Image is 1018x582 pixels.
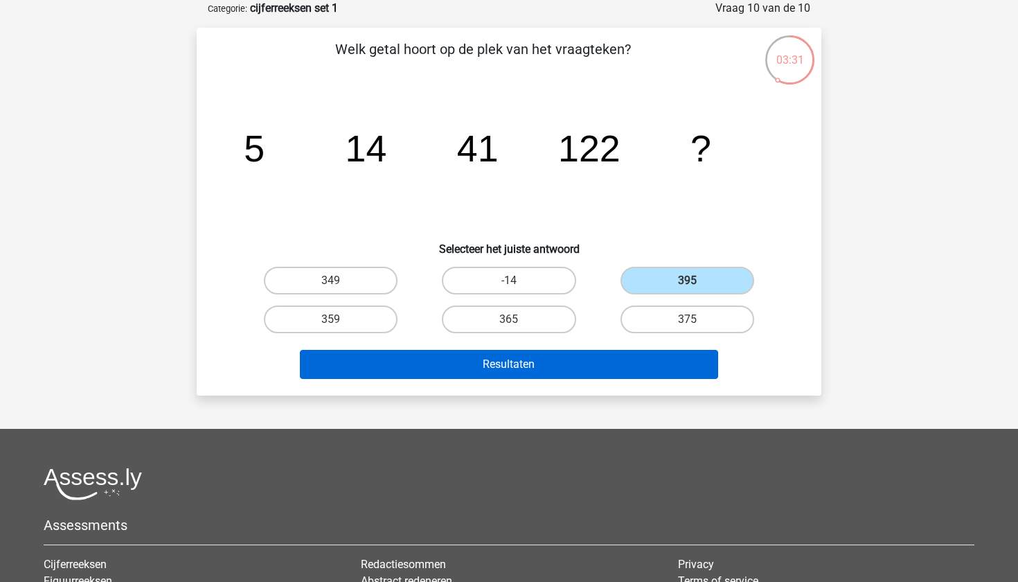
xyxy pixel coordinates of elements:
[457,127,499,169] tspan: 41
[764,34,816,69] div: 03:31
[442,267,575,294] label: -14
[361,558,446,571] a: Redactiesommen
[219,231,799,256] h6: Selecteer het juiste antwoord
[678,558,714,571] a: Privacy
[208,3,247,14] small: Categorie:
[620,306,754,333] label: 375
[620,267,754,294] label: 395
[558,127,620,169] tspan: 122
[346,127,387,169] tspan: 14
[219,39,747,80] p: Welk getal hoort op de plek van het vraagteken?
[44,517,974,533] h5: Assessments
[442,306,575,333] label: 365
[244,127,265,169] tspan: 5
[690,127,711,169] tspan: ?
[250,1,338,15] strong: cijferreeksen set 1
[44,558,107,571] a: Cijferreeksen
[44,468,142,500] img: Assessly logo
[264,306,398,333] label: 359
[300,350,719,379] button: Resultaten
[264,267,398,294] label: 349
